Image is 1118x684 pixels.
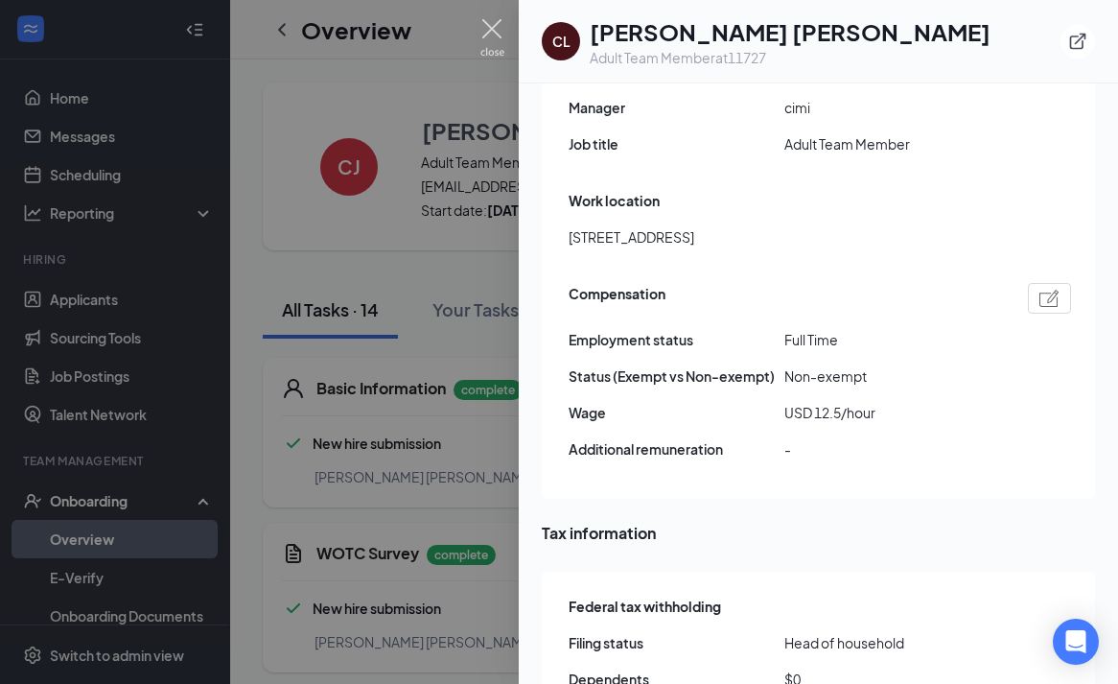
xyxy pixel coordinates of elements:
[569,596,721,617] span: Federal tax withholding
[590,15,990,48] h1: [PERSON_NAME] [PERSON_NAME]
[784,402,1000,423] span: USD 12.5/hour
[784,366,1000,387] span: Non-exempt
[569,190,660,211] span: Work location
[569,97,784,118] span: Manager
[569,226,694,248] span: [STREET_ADDRESS]
[569,329,784,350] span: Employment status
[542,521,1095,545] span: Tax information
[784,329,1000,350] span: Full Time
[784,438,1000,460] span: -
[569,133,784,154] span: Job title
[552,32,571,51] div: CL
[590,48,990,67] div: Adult Team Member at 11727
[569,438,784,460] span: Additional remuneration
[569,632,784,653] span: Filing status
[784,97,1000,118] span: cimi
[569,402,784,423] span: Wage
[569,283,665,314] span: Compensation
[784,133,1000,154] span: Adult Team Member
[1068,32,1087,51] svg: ExternalLink
[784,632,1000,653] span: Head of household
[569,366,784,387] span: Status (Exempt vs Non-exempt)
[1060,24,1095,59] button: ExternalLink
[1053,619,1099,665] div: Open Intercom Messenger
